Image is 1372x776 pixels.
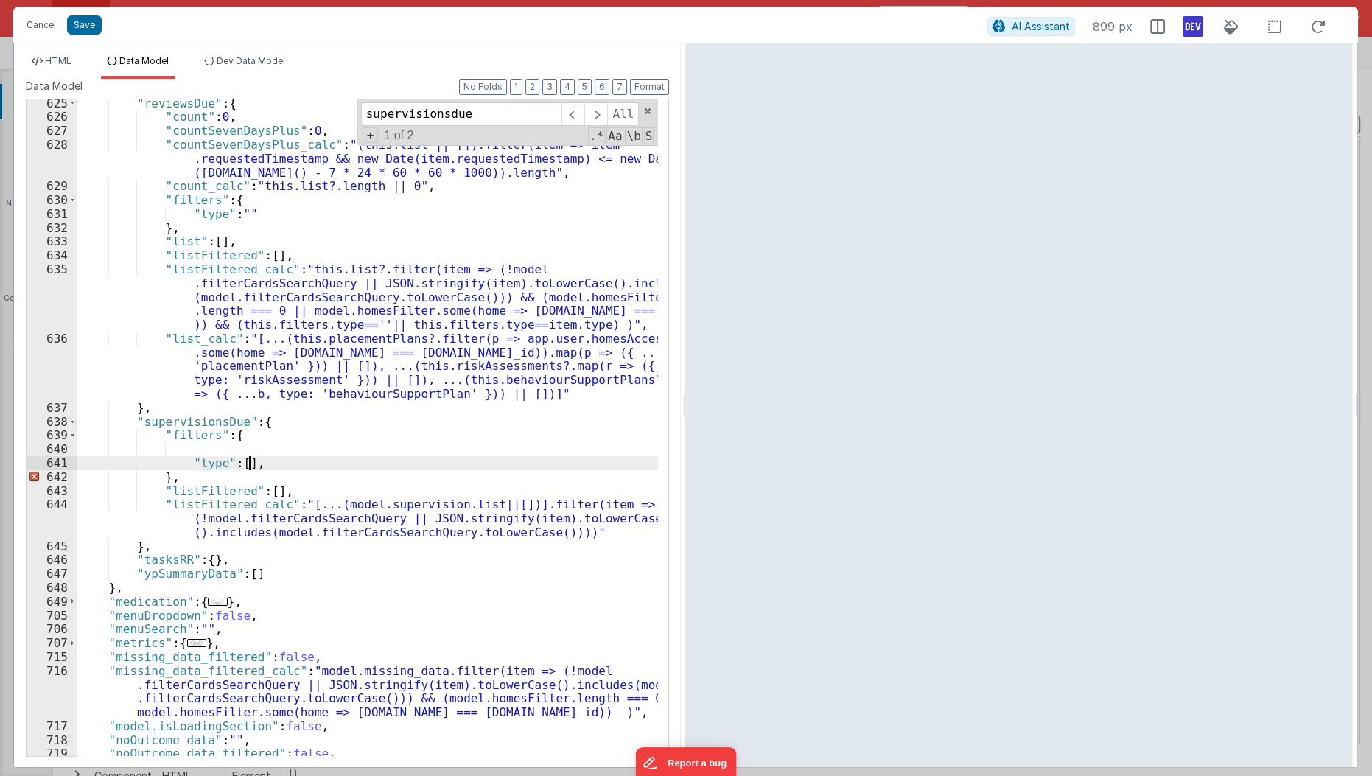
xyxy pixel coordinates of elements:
[27,733,77,747] div: 718
[27,207,77,221] div: 631
[27,442,77,456] div: 640
[27,622,77,636] div: 706
[459,79,507,95] button: No Folds
[363,127,379,143] span: Toggel Replace mode
[625,127,642,144] span: Whole Word Search
[27,401,77,415] div: 637
[595,79,609,95] button: 6
[378,129,419,142] span: 1 of 2
[119,55,169,66] span: Data Model
[27,650,77,664] div: 715
[27,484,77,498] div: 643
[27,636,77,650] div: 707
[27,567,77,581] div: 647
[27,553,77,567] div: 646
[1012,20,1070,32] span: AI Assistant
[612,79,627,95] button: 7
[1093,18,1133,35] span: 899 px
[987,17,1075,36] button: AI Assistant
[27,609,77,623] div: 705
[607,102,639,126] span: Alt-Enter
[27,332,77,401] div: 636
[26,79,83,94] span: Data Model
[525,79,539,95] button: 2
[27,415,77,429] div: 638
[644,127,654,144] span: Search In Selection
[27,221,77,235] div: 632
[27,97,77,111] div: 625
[361,102,561,126] input: Search for
[560,79,575,95] button: 4
[27,470,77,484] div: 642
[27,234,77,248] div: 633
[19,15,63,35] button: Cancel
[27,539,77,553] div: 645
[27,179,77,193] div: 629
[510,79,522,95] button: 1
[542,79,557,95] button: 3
[630,79,669,95] button: Format
[27,262,77,332] div: 635
[27,595,77,609] div: 649
[27,193,77,207] div: 630
[27,124,77,138] div: 627
[27,664,77,719] div: 716
[187,639,206,647] span: ...
[27,428,77,442] div: 639
[27,138,77,179] div: 628
[27,497,77,539] div: 644
[606,127,623,144] span: CaseSensitive Search
[27,456,77,470] div: 641
[27,110,77,124] div: 626
[27,581,77,595] div: 648
[27,747,77,761] div: 719
[588,127,605,144] span: RegExp Search
[208,598,227,606] span: ...
[578,79,592,95] button: 5
[45,55,71,66] span: HTML
[67,15,102,35] button: Save
[217,55,285,66] span: Dev Data Model
[27,719,77,733] div: 717
[27,248,77,262] div: 634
